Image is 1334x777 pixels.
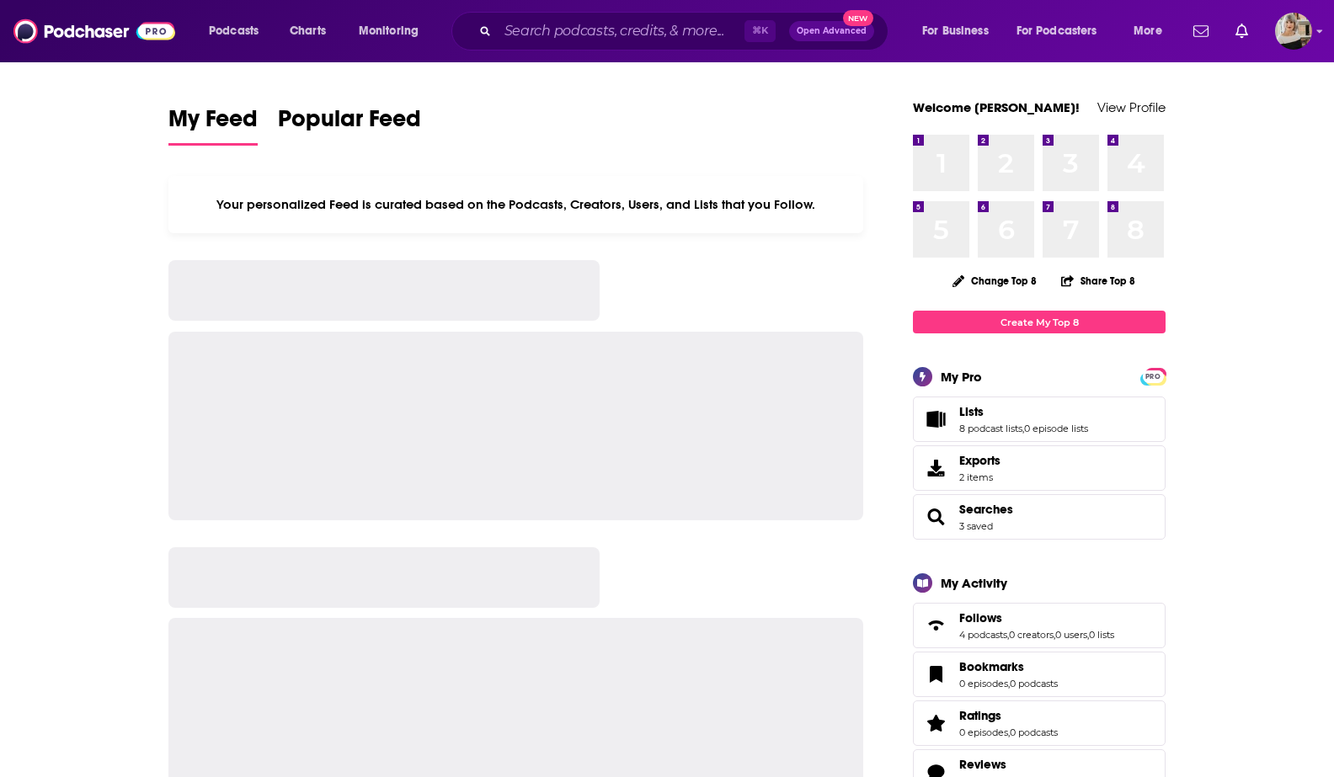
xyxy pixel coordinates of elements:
[913,652,1166,697] span: Bookmarks
[789,21,874,41] button: Open AdvancedNew
[1275,13,1312,50] img: User Profile
[959,453,1000,468] span: Exports
[209,19,259,43] span: Podcasts
[1143,370,1163,383] span: PRO
[959,629,1007,641] a: 4 podcasts
[959,404,1088,419] a: Lists
[1008,726,1010,738] span: ,
[359,19,419,43] span: Monitoring
[942,270,1047,291] button: Change Top 8
[959,678,1008,689] a: 0 episodes
[744,20,776,42] span: ⌘ K
[1187,17,1215,45] a: Show notifications dropdown
[959,404,984,419] span: Lists
[910,18,1010,45] button: open menu
[913,603,1166,648] span: Follows
[168,104,258,146] a: My Feed
[1008,678,1010,689] span: ,
[919,614,952,637] a: Follows
[1055,629,1087,641] a: 0 users
[1134,19,1162,43] span: More
[919,663,952,686] a: Bookmarks
[1010,678,1058,689] a: 0 podcasts
[959,502,1013,517] a: Searches
[1024,423,1088,434] a: 0 episode lists
[1229,17,1255,45] a: Show notifications dropdown
[913,396,1166,442] span: Lists
[919,711,952,735] a: Ratings
[1275,13,1312,50] button: Show profile menu
[843,10,873,26] span: New
[959,471,1000,483] span: 2 items
[959,423,1022,434] a: 8 podcast lists
[941,575,1007,591] div: My Activity
[467,12,904,51] div: Search podcasts, credits, & more...
[1089,629,1114,641] a: 0 lists
[959,610,1002,625] span: Follows
[1143,370,1163,382] a: PRO
[913,494,1166,540] span: Searches
[1007,629,1009,641] span: ,
[498,18,744,45] input: Search podcasts, credits, & more...
[959,659,1024,674] span: Bookmarks
[797,27,867,35] span: Open Advanced
[1009,629,1054,641] a: 0 creators
[168,104,258,143] span: My Feed
[959,659,1058,674] a: Bookmarks
[959,708,1058,723] a: Ratings
[922,19,989,43] span: For Business
[1097,99,1166,115] a: View Profile
[913,445,1166,491] a: Exports
[913,311,1166,333] a: Create My Top 8
[913,700,1166,746] span: Ratings
[279,18,336,45] a: Charts
[959,610,1114,625] a: Follows
[1060,264,1136,297] button: Share Top 8
[919,456,952,480] span: Exports
[959,520,993,532] a: 3 saved
[1054,629,1055,641] span: ,
[1275,13,1312,50] span: Logged in as angelabaggetta
[919,505,952,529] a: Searches
[1006,18,1122,45] button: open menu
[959,708,1001,723] span: Ratings
[959,757,1006,772] span: Reviews
[913,99,1080,115] a: Welcome [PERSON_NAME]!
[278,104,421,146] a: Popular Feed
[13,15,175,47] img: Podchaser - Follow, Share and Rate Podcasts
[1122,18,1183,45] button: open menu
[1010,726,1058,738] a: 0 podcasts
[941,369,982,385] div: My Pro
[290,19,326,43] span: Charts
[347,18,440,45] button: open menu
[919,407,952,431] a: Lists
[1087,629,1089,641] span: ,
[1017,19,1097,43] span: For Podcasters
[168,176,863,233] div: Your personalized Feed is curated based on the Podcasts, Creators, Users, and Lists that you Follow.
[1022,423,1024,434] span: ,
[959,757,1058,772] a: Reviews
[197,18,280,45] button: open menu
[278,104,421,143] span: Popular Feed
[959,726,1008,738] a: 0 episodes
